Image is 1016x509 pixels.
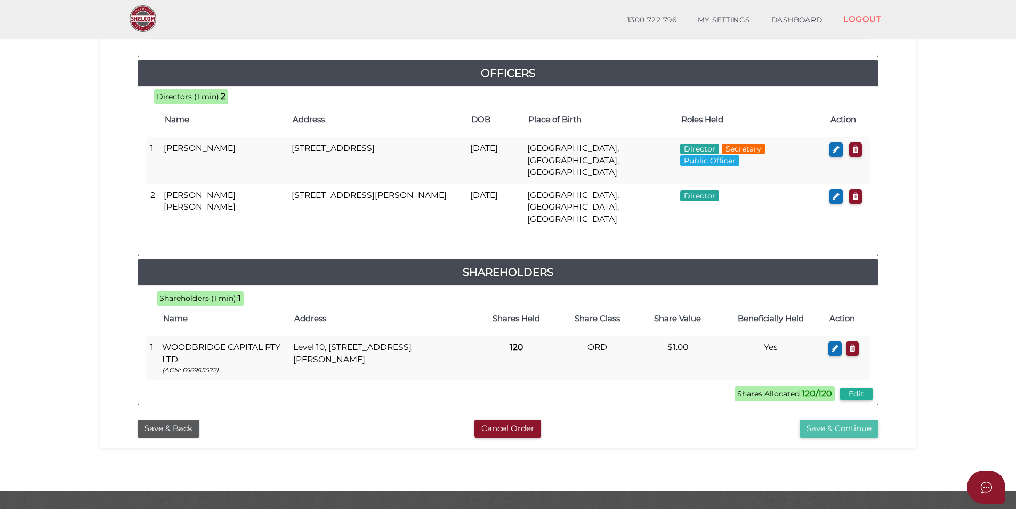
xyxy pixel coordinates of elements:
[138,65,878,82] a: Officers
[163,314,284,323] h4: Name
[680,155,739,166] span: Public Officer
[557,336,638,380] td: ORD
[681,115,820,124] h4: Roles Held
[466,184,523,230] td: [DATE]
[617,10,687,31] a: 1300 722 796
[471,115,518,124] h4: DOB
[146,137,159,184] td: 1
[528,115,671,124] h4: Place of Birth
[510,342,523,352] b: 120
[146,336,158,380] td: 1
[722,144,765,154] span: Secretary
[159,293,238,303] span: Shareholders (1 min):
[680,144,719,154] span: Director
[680,190,719,201] span: Director
[138,420,199,438] button: Save & Back
[157,92,221,101] span: Directors (1 min):
[829,314,865,323] h4: Action
[481,314,552,323] h4: Shares Held
[159,184,287,230] td: [PERSON_NAME] [PERSON_NAME]
[138,264,878,281] a: Shareholders
[687,10,761,31] a: MY SETTINGS
[158,336,289,380] td: WOODBRIDGE CAPITAL PTY LTD
[146,184,159,230] td: 2
[830,115,865,124] h4: Action
[466,137,523,184] td: [DATE]
[638,336,718,380] td: $1.00
[523,184,676,230] td: [GEOGRAPHIC_DATA], [GEOGRAPHIC_DATA], [GEOGRAPHIC_DATA]
[165,115,282,124] h4: Name
[802,388,832,399] b: 120/120
[840,388,873,400] button: Edit
[643,314,713,323] h4: Share Value
[221,91,225,101] b: 2
[967,471,1005,504] button: Open asap
[474,420,541,438] button: Cancel Order
[162,365,285,375] p: (ACN: 656985572)
[833,8,892,30] a: LOGOUT
[718,336,824,380] td: Yes
[562,314,632,323] h4: Share Class
[735,386,835,401] span: Shares Allocated:
[287,137,466,184] td: [STREET_ADDRESS]
[159,137,287,184] td: [PERSON_NAME]
[294,314,471,323] h4: Address
[289,336,476,380] td: Level 10, [STREET_ADDRESS][PERSON_NAME]
[238,293,241,303] b: 1
[293,115,461,124] h4: Address
[761,10,833,31] a: DASHBOARD
[800,420,878,438] button: Save & Continue
[523,137,676,184] td: [GEOGRAPHIC_DATA], [GEOGRAPHIC_DATA], [GEOGRAPHIC_DATA]
[723,314,819,323] h4: Beneficially Held
[287,184,466,230] td: [STREET_ADDRESS][PERSON_NAME]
